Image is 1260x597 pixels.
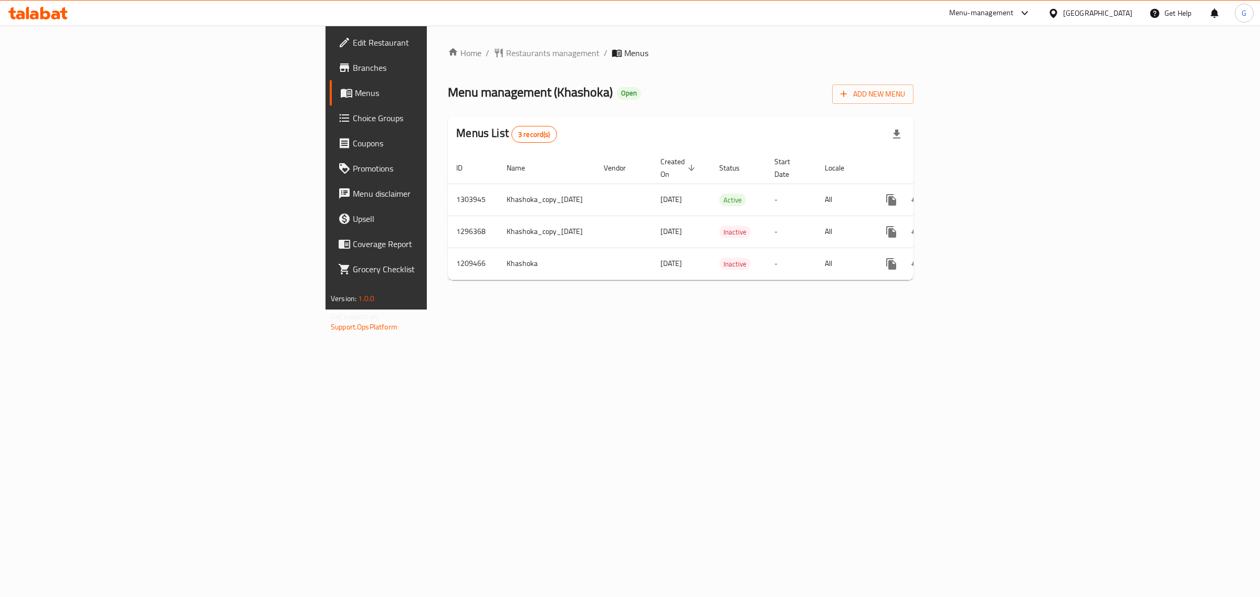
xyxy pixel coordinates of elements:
[660,193,682,206] span: [DATE]
[353,36,528,49] span: Edit Restaurant
[617,89,641,98] span: Open
[816,248,870,280] td: All
[331,320,397,334] a: Support.OpsPlatform
[448,47,913,59] nav: breadcrumb
[660,257,682,270] span: [DATE]
[512,130,556,140] span: 3 record(s)
[353,112,528,124] span: Choice Groups
[493,47,600,59] a: Restaurants management
[904,219,929,244] button: Change Status
[330,131,536,156] a: Coupons
[330,105,536,131] a: Choice Groups
[719,162,753,174] span: Status
[353,187,528,200] span: Menu disclaimer
[506,47,600,59] span: Restaurants management
[904,187,929,212] button: Change Status
[766,248,816,280] td: -
[617,87,641,100] div: Open
[355,87,528,99] span: Menus
[816,184,870,216] td: All
[353,137,528,150] span: Coupons
[766,184,816,216] td: -
[879,187,904,212] button: more
[660,225,682,238] span: [DATE]
[719,258,751,270] span: Inactive
[841,88,905,101] span: Add New Menu
[870,152,988,184] th: Actions
[330,231,536,257] a: Coverage Report
[330,206,536,231] a: Upsell
[832,84,913,104] button: Add New Menu
[604,47,607,59] li: /
[511,126,557,143] div: Total records count
[660,155,698,180] span: Created On
[330,181,536,206] a: Menu disclaimer
[904,251,929,276] button: Change Status
[330,80,536,105] a: Menus
[456,162,476,174] span: ID
[353,162,528,175] span: Promotions
[330,30,536,55] a: Edit Restaurant
[719,226,751,238] span: Inactive
[498,184,595,216] td: Khashoka_copy_[DATE]
[1242,7,1246,19] span: G
[331,292,356,305] span: Version:
[766,216,816,248] td: -
[498,216,595,248] td: Khashoka_copy_[DATE]
[331,310,379,323] span: Get support on:
[353,238,528,250] span: Coverage Report
[719,194,746,206] span: Active
[448,152,988,280] table: enhanced table
[1063,7,1132,19] div: [GEOGRAPHIC_DATA]
[949,7,1014,19] div: Menu-management
[879,251,904,276] button: more
[353,61,528,74] span: Branches
[884,122,909,147] div: Export file
[330,156,536,181] a: Promotions
[816,216,870,248] td: All
[507,162,539,174] span: Name
[330,55,536,80] a: Branches
[879,219,904,244] button: more
[604,162,639,174] span: Vendor
[330,257,536,282] a: Grocery Checklist
[624,47,648,59] span: Menus
[456,125,556,143] h2: Menus List
[774,155,804,180] span: Start Date
[353,212,528,225] span: Upsell
[825,162,858,174] span: Locale
[358,292,374,305] span: 1.0.0
[498,248,595,280] td: Khashoka
[353,263,528,275] span: Grocery Checklist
